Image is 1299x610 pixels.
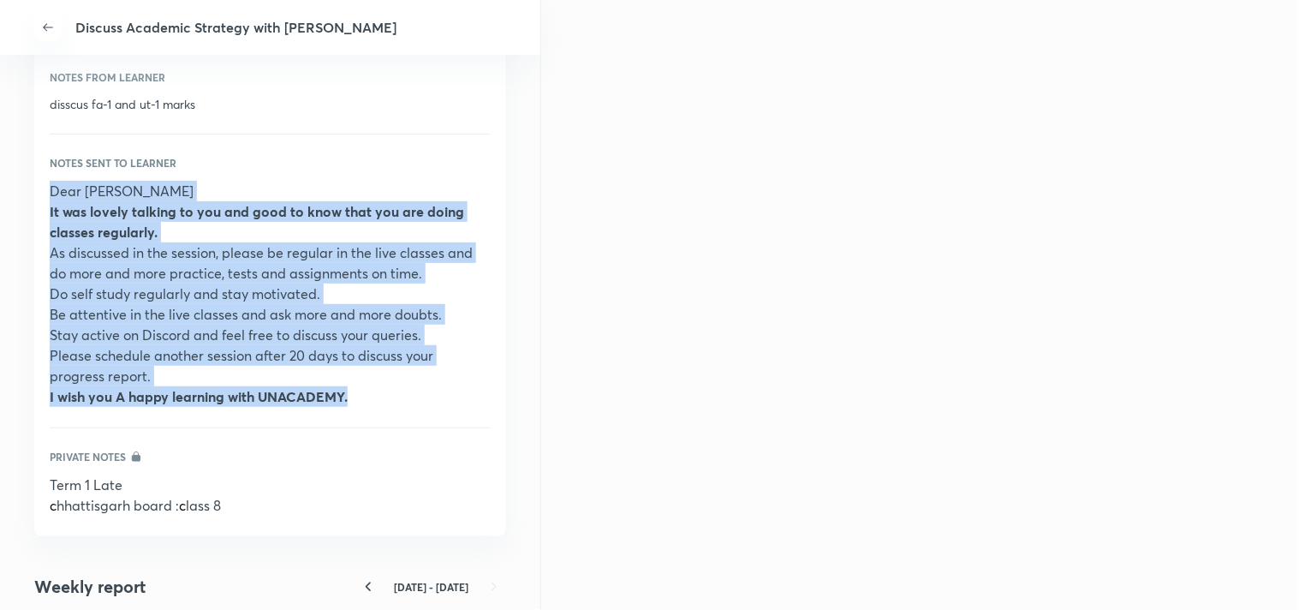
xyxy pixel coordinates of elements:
p: Discuss Academic Strategy with [PERSON_NAME] [75,17,396,38]
span: lass 8 [186,496,221,514]
span: Please schedule another session after 20 days to discuss your progress report. [50,346,433,385]
span: c [50,496,57,514]
strong: I wish you A happy learning with UNACADEMY. [50,387,348,405]
span: Do self study regularly and stay motivated. [50,284,320,302]
span: c [179,496,186,514]
p: Private notes [50,449,126,464]
span: Be attentive in the live classes and ask more and more doubts. [50,305,442,323]
span: hhattisgarh board : [57,496,179,514]
p: Dear [PERSON_NAME] [50,181,491,201]
p: Notes from learner [50,69,491,85]
p: Term 1 Late [50,475,491,495]
span: As discussed in the session, please be regular in the live classes and do more and more practice,... [50,243,473,282]
span: Stay active on Discord and feel free to discuss your queries. [50,326,421,344]
p: disscus fa-1 and ut-1 marks [50,95,491,113]
h4: Weekly report [34,574,146,600]
p: [DATE] - [DATE] [394,579,468,595]
span: Support [67,14,113,27]
strong: It was lovely talking to you and good to know that you are doing classes regularly. [50,202,464,241]
p: Notes sent to learner [50,155,491,170]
